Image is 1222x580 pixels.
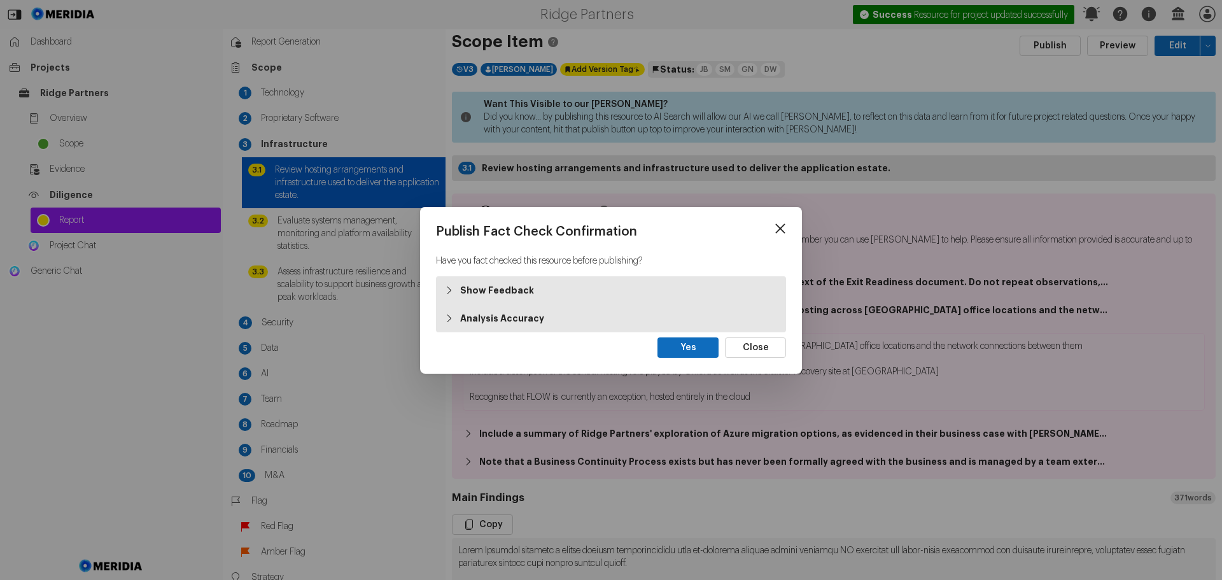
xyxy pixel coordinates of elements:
[657,337,719,358] button: Yes
[436,276,786,304] button: Show Feedback
[460,312,544,325] strong: Analysis Accuracy
[725,337,786,358] button: Close
[436,255,786,267] p: Have you fact checked this resource before publishing?
[460,284,534,297] strong: Show Feedback
[436,223,786,241] h2: Publish Fact Check Confirmation
[436,304,786,332] button: Analysis Accuracy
